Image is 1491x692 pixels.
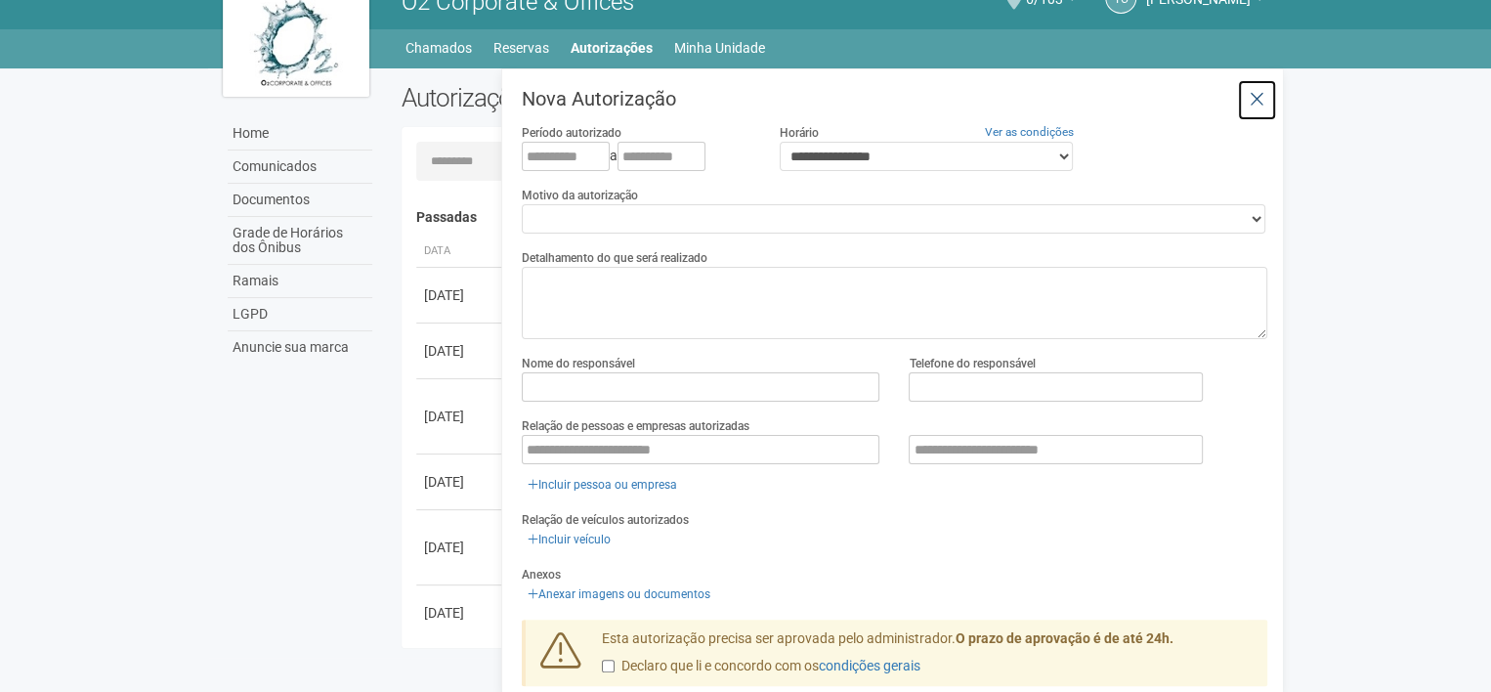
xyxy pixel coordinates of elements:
div: [DATE] [424,603,496,623]
label: Relação de pessoas e empresas autorizadas [522,417,749,435]
div: [DATE] [424,285,496,305]
label: Horário [780,124,819,142]
label: Detalhamento do que será realizado [522,249,707,267]
h2: Autorizações [402,83,820,112]
div: [DATE] [424,538,496,557]
a: Incluir pessoa ou empresa [522,474,683,496]
div: Esta autorização precisa ser aprovada pelo administrador. [587,629,1267,686]
a: Grade de Horários dos Ônibus [228,217,372,265]
a: Autorizações [571,34,653,62]
a: Ramais [228,265,372,298]
label: Relação de veículos autorizados [522,511,689,529]
th: Data [416,236,504,268]
strong: O prazo de aprovação é de até 24h. [956,630,1173,646]
a: Reservas [493,34,549,62]
a: condições gerais [819,658,920,673]
h4: Passadas [416,210,1254,225]
a: Ver as condições [985,125,1074,139]
div: [DATE] [424,407,496,426]
div: [DATE] [424,341,496,361]
label: Telefone do responsável [909,355,1035,372]
a: Chamados [405,34,472,62]
a: Anexar imagens ou documentos [522,584,716,605]
a: Comunicados [228,151,372,184]
label: Declaro que li e concordo com os [602,657,920,676]
label: Motivo da autorização [522,187,638,204]
a: Anuncie sua marca [228,331,372,364]
a: Home [228,117,372,151]
a: Documentos [228,184,372,217]
div: a [522,142,750,171]
input: Declaro que li e concordo com oscondições gerais [602,660,615,672]
label: Nome do responsável [522,355,635,372]
div: [DATE] [424,472,496,492]
a: Minha Unidade [674,34,765,62]
a: Incluir veículo [522,529,617,550]
h3: Nova Autorização [522,89,1267,108]
label: Anexos [522,566,561,584]
a: LGPD [228,298,372,331]
label: Período autorizado [522,124,621,142]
